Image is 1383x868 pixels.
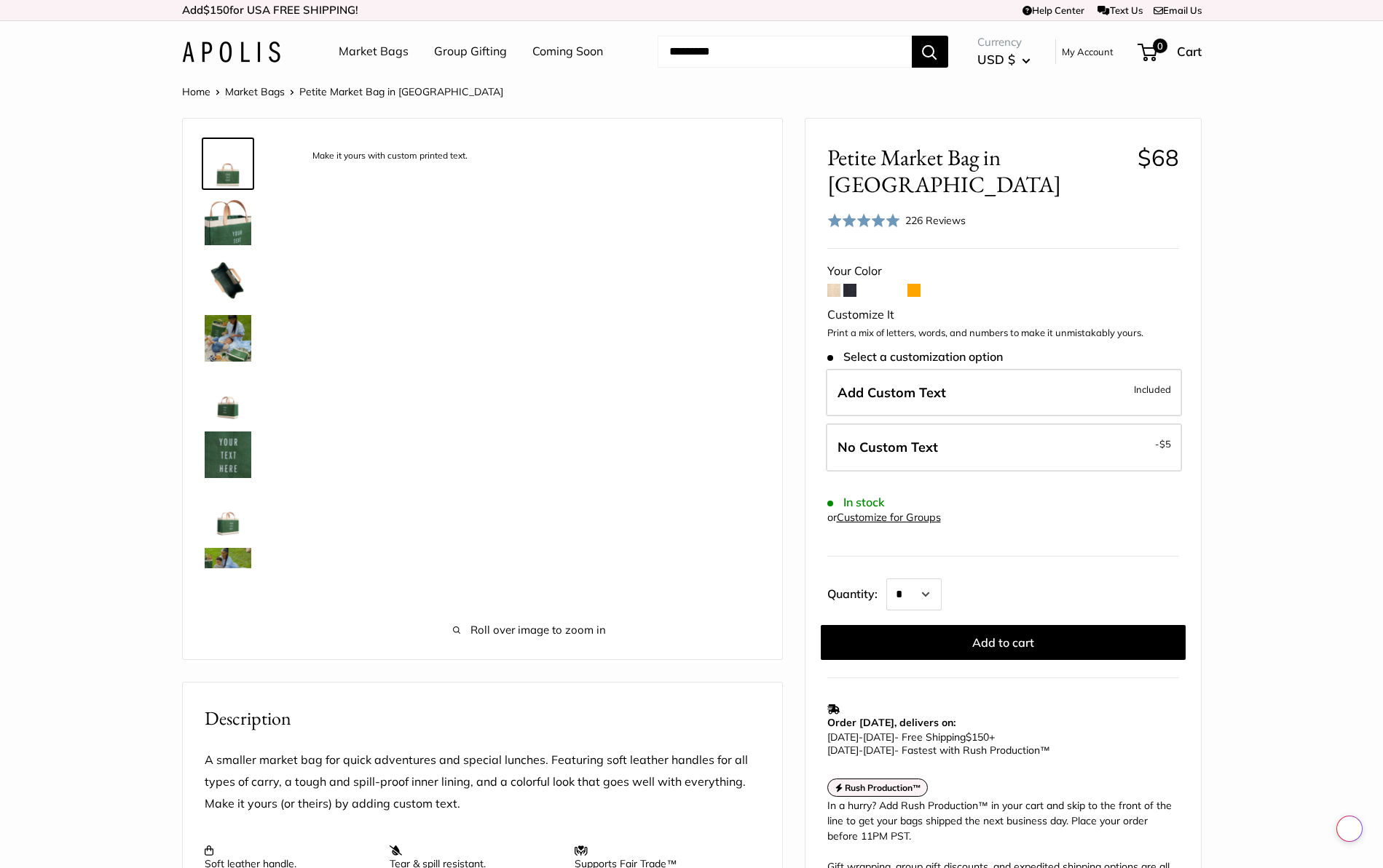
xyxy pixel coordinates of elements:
[205,257,251,303] img: description_Spacious inner area with room for everything. Plus water-resistant lining.
[827,260,1179,282] div: Your Color
[202,370,254,423] a: Petite Market Bag in Field Green
[827,744,1050,757] span: - Fastest with Rush Production™
[205,199,251,245] img: description_Take it anywhere with easy-grip handles.
[339,41,409,63] a: Market Bags
[977,32,1031,52] span: Currency
[912,36,948,68] button: Search
[1155,435,1171,453] span: -
[966,730,989,744] span: $150
[182,41,280,63] img: Apolis
[977,48,1031,71] button: USD $
[859,730,863,744] span: -
[1138,143,1179,172] span: $68
[299,85,503,98] span: Petite Market Bag in [GEOGRAPHIC_DATA]
[827,508,941,527] div: or
[205,373,251,420] img: Petite Market Bag in Field Green
[859,744,863,757] span: -
[1159,438,1171,450] span: $5
[658,36,912,68] input: Search...
[225,85,285,98] a: Market Bags
[827,716,956,729] strong: Order [DATE], delivers on:
[837,511,941,524] a: Customize for Groups
[205,749,760,815] p: A smaller market bag for quick adventures and special lunches. Featuring soft leather handles for...
[826,369,1182,417] label: Add Custom Text
[203,3,229,17] span: $150
[827,574,886,610] label: Quantity:
[1154,4,1202,16] a: Email Us
[205,140,251,187] img: description_Make it yours with custom printed text.
[202,138,254,190] a: description_Make it yours with custom printed text.
[202,196,254,248] a: description_Take it anywhere with easy-grip handles.
[1134,381,1171,398] span: Included
[205,315,251,362] img: Petite Market Bag in Field Green
[1098,4,1142,16] a: Text Us
[827,326,1179,341] p: Print a mix of letters, words, and numbers to make it unmistakably yours.
[863,744,894,757] span: [DATE]
[827,304,1179,326] div: Customize It
[838,439,938,455] span: No Custom Text
[182,85,210,98] a: Home
[299,620,760,640] span: Roll over image to zoom in
[305,146,475,166] div: Make it yours with custom printed text.
[821,625,1186,660] button: Add to cart
[827,730,1172,757] p: - Free Shipping +
[1023,4,1084,16] a: Help Center
[838,384,946,401] span: Add Custom Text
[1152,39,1167,53] span: 0
[845,782,921,793] strong: Rush Production™
[827,350,1003,364] span: Select a customization option
[532,41,603,63] a: Coming Soon
[202,254,254,306] a: description_Spacious inner area with room for everything. Plus water-resistant lining.
[205,490,251,536] img: Petite Market Bag in Field Green
[182,82,503,101] nav: Breadcrumb
[205,704,760,733] h2: Description
[202,545,254,597] a: Petite Market Bag in Field Green
[202,312,254,365] a: Petite Market Bag in Field Green
[205,548,251,594] img: Petite Market Bag in Field Green
[1139,40,1202,63] a: 0 Cart
[905,214,966,227] span: 226 Reviews
[827,730,859,744] span: [DATE]
[1177,44,1202,59] span: Cart
[1062,43,1114,60] a: My Account
[826,423,1182,471] label: Leave Blank
[202,429,254,481] a: description_Custom printed text with eco-friendly ink.
[202,487,254,539] a: Petite Market Bag in Field Green
[863,730,894,744] span: [DATE]
[205,431,251,478] img: description_Custom printed text with eco-friendly ink.
[827,495,885,509] span: In stock
[827,144,1127,198] span: Petite Market Bag in [GEOGRAPHIC_DATA]
[977,52,1015,67] span: USD $
[827,744,859,757] span: [DATE]
[434,41,507,63] a: Group Gifting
